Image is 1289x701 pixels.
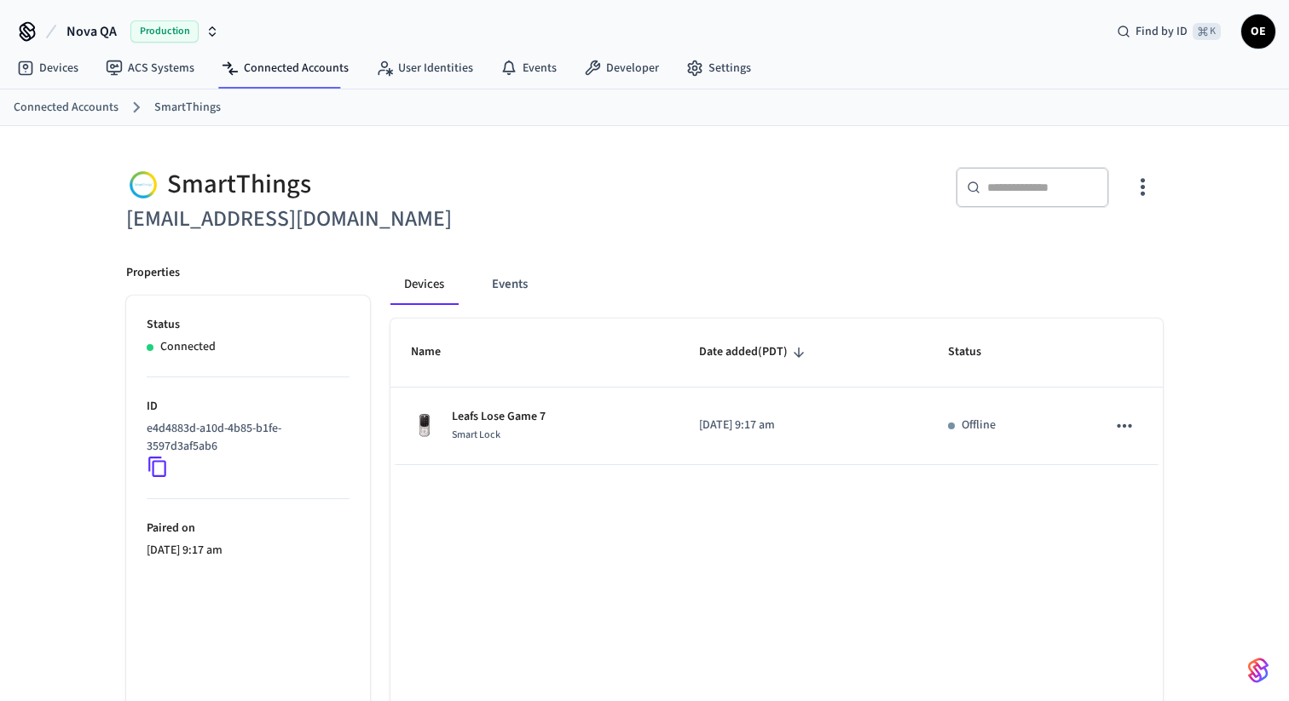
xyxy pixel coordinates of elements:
[390,319,1163,465] table: sticky table
[147,316,350,334] p: Status
[66,21,117,42] span: Nova QA
[673,53,765,83] a: Settings
[1136,23,1188,40] span: Find by ID
[1241,14,1275,49] button: OE
[452,428,500,442] span: Smart Lock
[487,53,570,83] a: Events
[699,417,907,434] p: [DATE] 9:17 am
[699,339,810,365] span: Date added(PDT)
[962,417,996,434] p: Offline
[154,99,221,117] a: SmartThings
[1103,16,1234,47] div: Find by ID⌘ K
[478,264,541,305] button: Events
[147,520,350,537] p: Paired on
[390,264,1163,305] div: connected account tabs
[390,264,458,305] button: Devices
[1243,16,1274,47] span: OE
[1248,657,1269,684] img: SeamLogoGradient.69752ec5.svg
[14,99,118,117] a: Connected Accounts
[948,339,1003,365] span: Status
[411,339,463,365] span: Name
[126,167,160,202] img: Smartthings Logo, Square
[130,20,199,43] span: Production
[147,398,350,416] p: ID
[92,53,208,83] a: ACS Systems
[126,264,180,282] p: Properties
[570,53,673,83] a: Developer
[147,420,343,456] p: e4d4883d-a10d-4b85-b1fe-3597d3af5ab6
[147,542,350,560] p: [DATE] 9:17 am
[208,53,362,83] a: Connected Accounts
[3,53,92,83] a: Devices
[411,412,438,440] img: Yale Assure Touchscreen Wifi Smart Lock, Satin Nickel, Front
[1193,23,1221,40] span: ⌘ K
[126,202,634,237] h6: [EMAIL_ADDRESS][DOMAIN_NAME]
[452,408,546,426] p: Leafs Lose Game 7
[126,167,634,202] div: SmartThings
[362,53,487,83] a: User Identities
[160,338,216,356] p: Connected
